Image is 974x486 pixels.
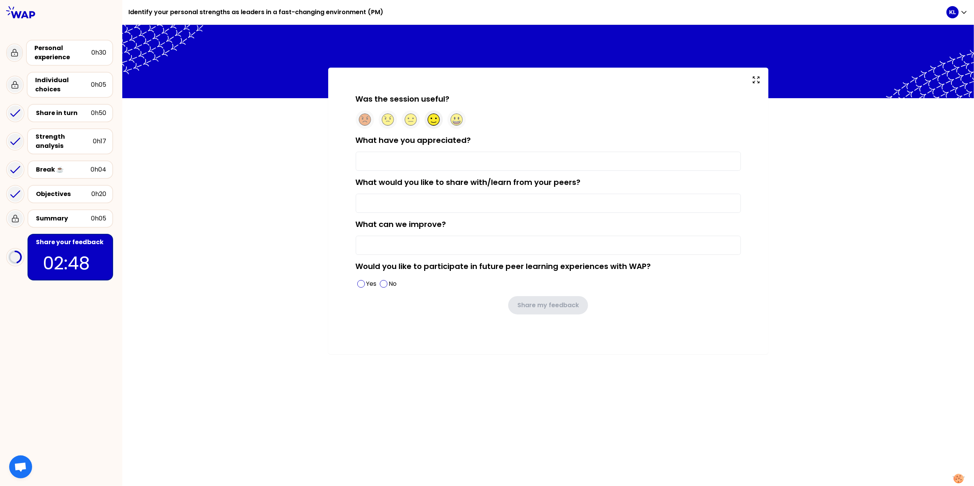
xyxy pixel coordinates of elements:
[36,132,93,151] div: Strength analysis
[35,76,91,94] div: Individual choices
[36,165,91,174] div: Break ☕️
[91,165,106,174] div: 0h04
[389,279,397,288] p: No
[91,214,106,223] div: 0h05
[508,296,588,314] button: Share my feedback
[93,137,106,146] div: 0h17
[91,190,106,199] div: 0h20
[91,109,106,118] div: 0h50
[36,190,91,199] div: Objectives
[36,238,106,247] div: Share your feedback
[43,250,98,277] p: 02:48
[949,8,956,16] p: KL
[356,219,446,230] label: What can we improve?
[36,214,91,223] div: Summary
[9,455,32,478] div: Open chat
[36,109,91,118] div: Share in turn
[91,80,106,89] div: 0h05
[356,261,651,272] label: Would you like to participate in future peer learning experiences with WAP?
[946,6,968,18] button: KL
[356,135,471,146] label: What have you appreciated?
[91,48,106,57] div: 0h30
[366,279,377,288] p: Yes
[356,94,450,104] label: Was the session useful?
[356,177,581,188] label: What would you like to share with/learn from your peers?
[34,44,91,62] div: Personal experience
